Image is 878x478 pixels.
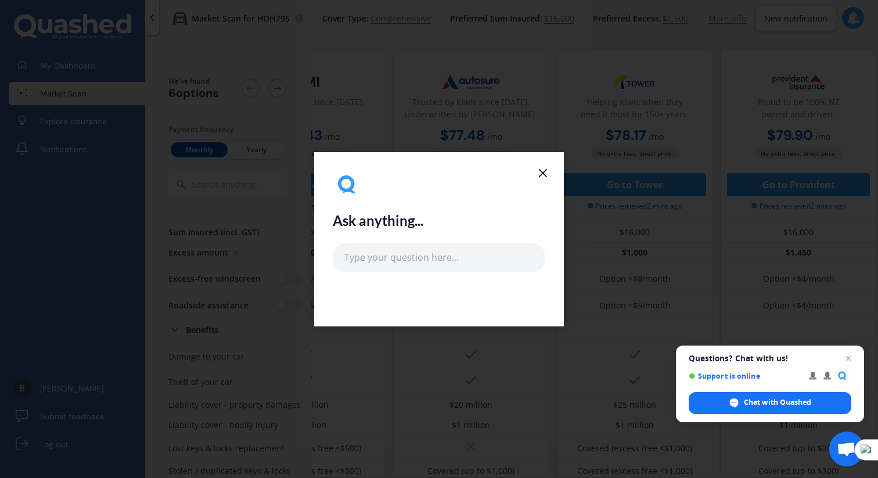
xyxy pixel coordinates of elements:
span: Chat with Quashed [744,397,811,408]
span: Questions? Chat with us! [689,354,851,363]
div: Open chat [829,432,864,466]
input: Type your question here... [333,243,545,272]
span: Close chat [841,351,855,365]
span: Support is online [689,372,801,380]
h2: Ask anything... [333,213,423,229]
div: Chat with Quashed [689,392,851,414]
